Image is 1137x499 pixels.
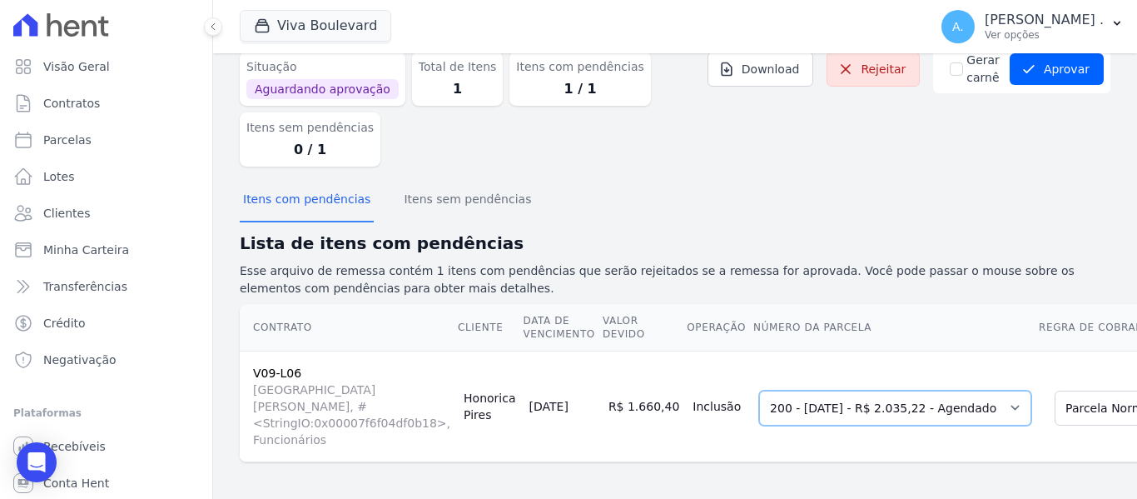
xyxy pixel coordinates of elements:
button: Itens sem pendências [400,179,534,222]
th: Data de Vencimento [523,304,602,352]
dt: Situação [246,58,399,76]
a: Crédito [7,307,206,340]
button: Viva Boulevard [240,10,391,42]
span: Conta Hent [43,475,109,492]
span: Minha Carteira [43,242,129,258]
a: Recebíveis [7,430,206,463]
td: Inclusão [686,351,752,462]
dt: Itens com pendências [516,58,643,76]
span: Lotes [43,168,75,185]
a: Rejeitar [827,52,920,87]
div: Plataformas [13,403,199,423]
a: Lotes [7,160,206,193]
span: Crédito [43,315,86,332]
dt: Total de Itens [419,58,497,76]
td: R$ 1.660,40 [602,351,686,462]
p: [PERSON_NAME] . [985,12,1104,28]
span: Negativação [43,352,117,368]
span: A. [952,21,964,32]
span: Contratos [43,95,100,112]
a: Download [708,52,814,87]
a: V09-L06 [253,367,301,380]
a: Parcelas [7,123,206,157]
span: [GEOGRAPHIC_DATA][PERSON_NAME], #<StringIO:0x00007f6f04df0b18>, Funcionários [253,382,450,448]
th: Contrato [240,304,457,352]
span: Clientes [43,205,90,222]
a: Contratos [7,87,206,120]
h2: Lista de itens com pendências [240,231,1110,256]
td: Honorica Pires [457,351,522,462]
a: Visão Geral [7,50,206,83]
dd: 1 / 1 [516,79,643,99]
p: Ver opções [985,28,1104,42]
label: Gerar carnê [966,52,1000,87]
th: Cliente [457,304,522,352]
button: Itens com pendências [240,179,374,222]
th: Operação [686,304,752,352]
span: Aguardando aprovação [246,79,399,99]
a: Minha Carteira [7,233,206,267]
dd: 1 [419,79,497,99]
th: Valor devido [602,304,686,352]
th: Número da Parcela [752,304,1038,352]
td: [DATE] [523,351,602,462]
button: A. [PERSON_NAME] . Ver opções [928,3,1137,50]
button: Aprovar [1010,53,1104,85]
span: Visão Geral [43,58,110,75]
span: Parcelas [43,132,92,148]
a: Negativação [7,343,206,377]
dt: Itens sem pendências [246,119,374,137]
p: Esse arquivo de remessa contém 1 itens com pendências que serão rejeitados se a remessa for aprov... [240,262,1110,297]
span: Transferências [43,278,127,295]
a: Clientes [7,197,206,230]
div: Open Intercom Messenger [17,442,57,482]
dd: 0 / 1 [246,140,374,160]
a: Transferências [7,270,206,303]
span: Recebíveis [43,438,106,455]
